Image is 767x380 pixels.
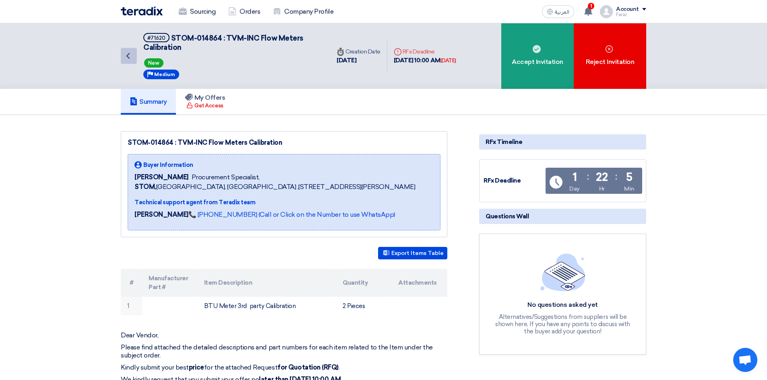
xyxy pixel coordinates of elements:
[486,212,529,221] span: Questions Wall
[573,172,577,183] div: 1
[596,172,608,183] div: 22
[616,6,639,13] div: Account
[188,211,395,218] a: 📞 [PHONE_NUMBER] (Call or Click on the Number to use WhatsApp)
[267,3,340,21] a: Company Profile
[121,331,447,339] p: Dear Vendor,
[198,297,337,316] td: BTU Meter 3rd party Calibration
[599,185,605,193] div: Hr
[494,313,631,335] div: Alternatives/Suggestions from suppliers will be shown here, If you have any points to discuss wit...
[542,5,574,18] button: العربية
[336,269,392,297] th: Quantity
[147,35,165,41] div: #71620
[144,58,163,68] span: New
[222,3,267,21] a: Orders
[336,297,392,316] td: 2 Pieces
[616,12,646,17] div: Faraz
[121,297,142,316] td: 1
[624,185,635,193] div: Min
[121,89,176,115] a: Summary
[121,6,163,16] img: Teradix logo
[626,172,633,183] div: 5
[185,94,225,102] h5: My Offers
[555,9,569,15] span: العربية
[121,269,142,297] th: #
[121,343,447,359] p: Please find attached the detailed descriptions and part numbers for each item related to the Item...
[130,98,167,106] h5: Summary
[186,102,223,110] div: Get Access
[501,23,574,89] div: Accept Invitation
[479,134,646,150] div: RFx Timeline
[392,269,447,297] th: Attachments
[615,169,617,184] div: :
[143,34,303,52] span: STOM-014864 : TVM-INC Flow Meters Calibration
[733,348,757,372] div: Open chat
[574,23,646,89] div: Reject Invitation
[134,182,415,192] span: [GEOGRAPHIC_DATA], [GEOGRAPHIC_DATA] ,[STREET_ADDRESS][PERSON_NAME]
[143,161,193,169] span: Buyer Information
[540,253,585,291] img: empty_state_list.svg
[198,269,337,297] th: Item Description
[394,56,456,65] div: [DATE] 10:00 AM
[587,169,589,184] div: :
[143,33,320,53] h5: STOM-014864 : TVM-INC Flow Meters Calibration
[134,183,156,191] b: STOM,
[569,185,580,193] div: Day
[337,47,380,56] div: Creation Date
[484,176,544,185] div: RFx Deadline
[176,89,234,115] a: My Offers Get Access
[134,211,188,218] strong: [PERSON_NAME]
[128,138,440,148] div: STOM-014864 : TVM-INC Flow Meters Calibration
[192,173,260,182] span: Procurement Specialist,
[189,364,204,371] strong: price
[154,72,175,77] span: Medium
[337,56,380,65] div: [DATE]
[494,301,631,309] div: No questions asked yet
[600,5,613,18] img: profile_test.png
[440,57,456,65] div: [DATE]
[134,173,188,182] span: [PERSON_NAME]
[142,269,198,297] th: Manufacturer Part #
[378,247,447,259] button: Export Items Table
[277,364,339,371] strong: for Quotation (RFQ)
[121,364,447,372] p: Kindly submit your best for the attached Request .
[172,3,222,21] a: Sourcing
[394,47,456,56] div: RFx Deadline
[134,198,415,207] div: Technical support agent from Teradix team
[588,3,594,9] span: 1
